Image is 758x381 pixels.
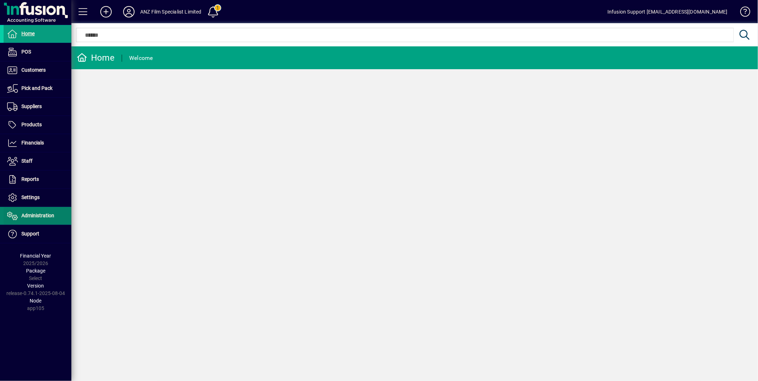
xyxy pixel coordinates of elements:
span: Node [30,298,42,304]
a: Customers [4,61,71,79]
span: POS [21,49,31,55]
button: Profile [117,5,140,18]
div: Infusion Support [EMAIL_ADDRESS][DOMAIN_NAME] [607,6,728,17]
div: Welcome [129,52,153,64]
span: Version [27,283,44,289]
a: Pick and Pack [4,80,71,97]
span: Home [21,31,35,36]
a: Support [4,225,71,243]
a: Reports [4,171,71,188]
span: Customers [21,67,46,73]
a: Products [4,116,71,134]
span: Settings [21,194,40,200]
span: Financial Year [20,253,51,259]
span: Suppliers [21,103,42,109]
span: Reports [21,176,39,182]
span: Staff [21,158,32,164]
a: Settings [4,189,71,207]
a: Suppliers [4,98,71,116]
div: Home [77,52,115,63]
span: Administration [21,213,54,218]
a: Knowledge Base [735,1,749,25]
a: Financials [4,134,71,152]
div: ANZ Film Specialist Limited [140,6,202,17]
a: Administration [4,207,71,225]
span: Pick and Pack [21,85,52,91]
a: POS [4,43,71,61]
span: Financials [21,140,44,146]
a: Staff [4,152,71,170]
span: Support [21,231,39,237]
button: Add [95,5,117,18]
span: Products [21,122,42,127]
span: Package [26,268,45,274]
